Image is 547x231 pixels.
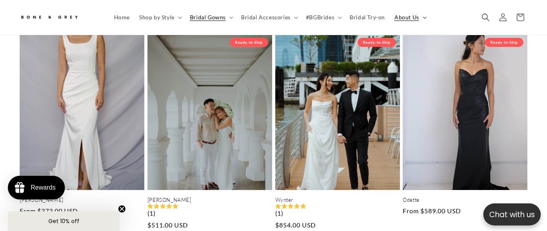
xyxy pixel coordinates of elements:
[306,14,334,21] span: #BGBrides
[8,211,120,231] div: Get 10% offClose teaser
[31,184,55,191] div: Rewards
[483,203,541,225] button: Open chatbox
[20,197,144,203] a: [PERSON_NAME]
[17,8,101,27] a: Bone and Grey Bridal
[118,205,126,213] button: Close teaser
[134,9,185,26] summary: Shop by Style
[139,14,175,21] span: Shop by Style
[236,9,301,26] summary: Bridal Accessories
[190,14,226,21] span: Bridal Gowns
[345,9,390,26] a: Bridal Try-on
[114,14,130,21] span: Home
[301,9,345,26] summary: #BGBrides
[477,9,494,26] summary: Search
[394,14,419,21] span: About Us
[147,197,272,203] a: [PERSON_NAME]
[109,9,134,26] a: Home
[20,11,79,24] img: Bone and Grey Bridal
[185,9,236,26] summary: Bridal Gowns
[275,197,400,203] a: Wynter
[483,209,541,220] p: Chat with us
[350,14,385,21] span: Bridal Try-on
[390,9,430,26] summary: About Us
[48,217,79,225] span: Get 10% off
[403,197,527,203] a: Odette
[241,14,291,21] span: Bridal Accessories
